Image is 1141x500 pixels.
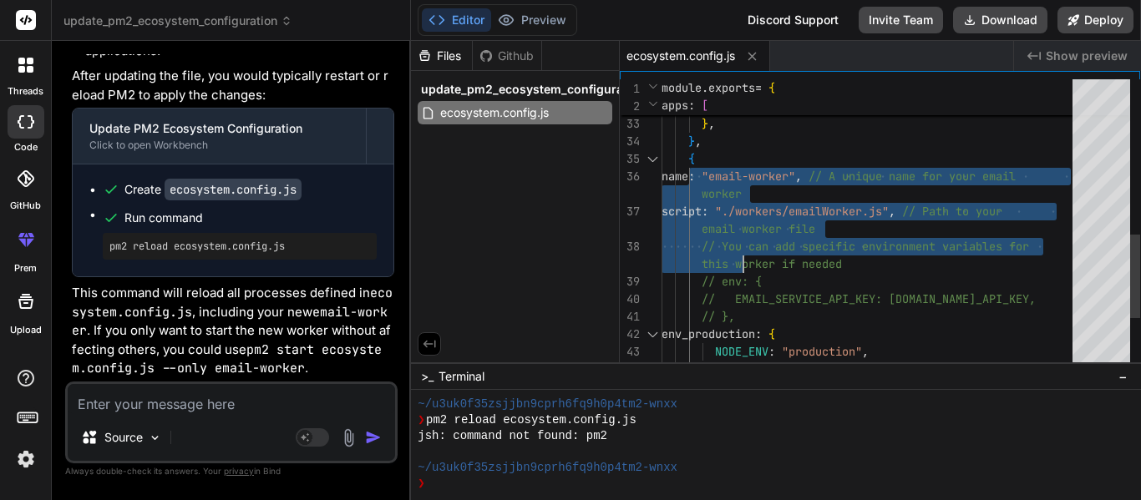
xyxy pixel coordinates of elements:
label: Upload [10,323,42,337]
span: Show preview [1046,48,1128,64]
div: Files [411,48,472,64]
img: icon [365,429,382,446]
span: env_production [662,326,755,341]
div: 35 [620,150,640,168]
div: 42 [620,326,640,343]
div: 43 [620,343,640,361]
span: module [662,80,702,95]
span: ecosystem.config.js [626,48,735,64]
div: 37 [620,203,640,220]
span: worker [702,186,742,201]
div: 34 [620,133,640,150]
div: Create [124,181,302,198]
span: 2 [620,98,640,115]
span: // A unique name for your email [809,169,1016,184]
button: Preview [491,8,573,32]
span: script [662,204,702,219]
span: = [755,80,762,95]
div: Click to open Workbench [89,139,349,152]
div: 39 [620,273,640,290]
span: "email-worker" [702,169,795,184]
button: − [1115,363,1131,390]
code: email-worker [72,304,388,340]
span: { [688,151,695,166]
label: code [14,140,38,154]
span: : [755,326,762,341]
img: attachment [339,428,358,447]
span: KEY, [1009,291,1036,306]
span: NODE_ENV [715,344,768,359]
span: , [795,169,802,184]
span: : [688,98,695,113]
span: : [688,169,695,184]
p: After updating the file, you would typically restart or reload PM2 to apply the changes: [72,67,394,104]
button: Download [953,7,1047,33]
div: 41 [620,308,640,326]
span: , [708,116,715,131]
span: "./workers/emailWorker.js" [715,204,889,219]
span: // env: { [702,274,762,289]
label: threads [8,84,43,98]
span: apps [662,98,688,113]
code: ecosystem.config.js [72,285,393,321]
div: Discord Support [738,7,849,33]
span: privacy [224,466,254,476]
span: Terminal [439,368,484,385]
span: ❯ [418,412,426,428]
label: GitHub [10,199,41,213]
span: pm2 reload ecosystem.config.js [426,412,636,428]
p: This command will reload all processes defined in , including your new . If you only want to star... [72,284,394,378]
span: jsh: command not found: pm2 [418,428,607,444]
span: } [702,361,708,376]
span: exports [708,80,755,95]
button: Editor [422,8,491,32]
div: 44 [620,361,640,378]
span: } [702,116,708,131]
span: Run command [124,210,377,226]
div: 33 [620,115,640,133]
p: Always double-check its answers. Your in Bind [65,463,398,479]
span: − [1118,368,1128,385]
span: >_ [421,368,434,385]
span: // You can add specific environment variables for [702,239,1029,254]
button: Update PM2 Ecosystem ConfigurationClick to open Workbench [73,109,366,164]
span: 1 [620,80,640,98]
code: pm2 start ecosystem.config.js --only email-worker [72,341,382,377]
span: // }, [702,309,735,324]
label: prem [14,261,37,275]
span: } [688,134,695,149]
span: // EMAIL_SERVICE_API_KEY: [DOMAIN_NAME]_API_ [702,291,1009,306]
div: 40 [620,290,640,308]
div: Github [473,48,541,64]
span: ❯ [418,476,426,492]
span: , [708,361,715,376]
span: : [702,204,708,219]
span: { [768,326,775,341]
button: Deploy [1057,7,1133,33]
span: , [695,134,702,149]
span: email worker file [702,221,815,236]
div: Update PM2 Ecosystem Configuration [89,120,349,137]
span: : [768,344,775,359]
span: , [889,204,895,219]
span: name [662,169,688,184]
span: [ [702,98,708,113]
code: ecosystem.config.js [165,179,302,200]
p: Source [104,429,143,446]
button: Invite Team [859,7,943,33]
span: this worker if needed [702,256,842,271]
span: // Path to your [902,204,1002,219]
span: ecosystem.config.js [439,103,550,123]
div: Click to collapse the range. [641,326,663,343]
img: settings [12,445,40,473]
span: , [862,344,869,359]
span: update_pm2_ecosystem_configuration [421,81,646,98]
span: { [768,80,775,95]
span: ~/u3uk0f35zsjjbn9cprh6fq9h0p4tm2-wnxx [418,460,677,476]
div: 38 [620,238,640,255]
img: Pick Models [148,431,162,445]
span: . [702,80,708,95]
pre: pm2 reload ecosystem.config.js [109,240,370,253]
span: "production" [782,344,862,359]
span: ~/u3uk0f35zsjjbn9cprh6fq9h0p4tm2-wnxx [418,396,677,412]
